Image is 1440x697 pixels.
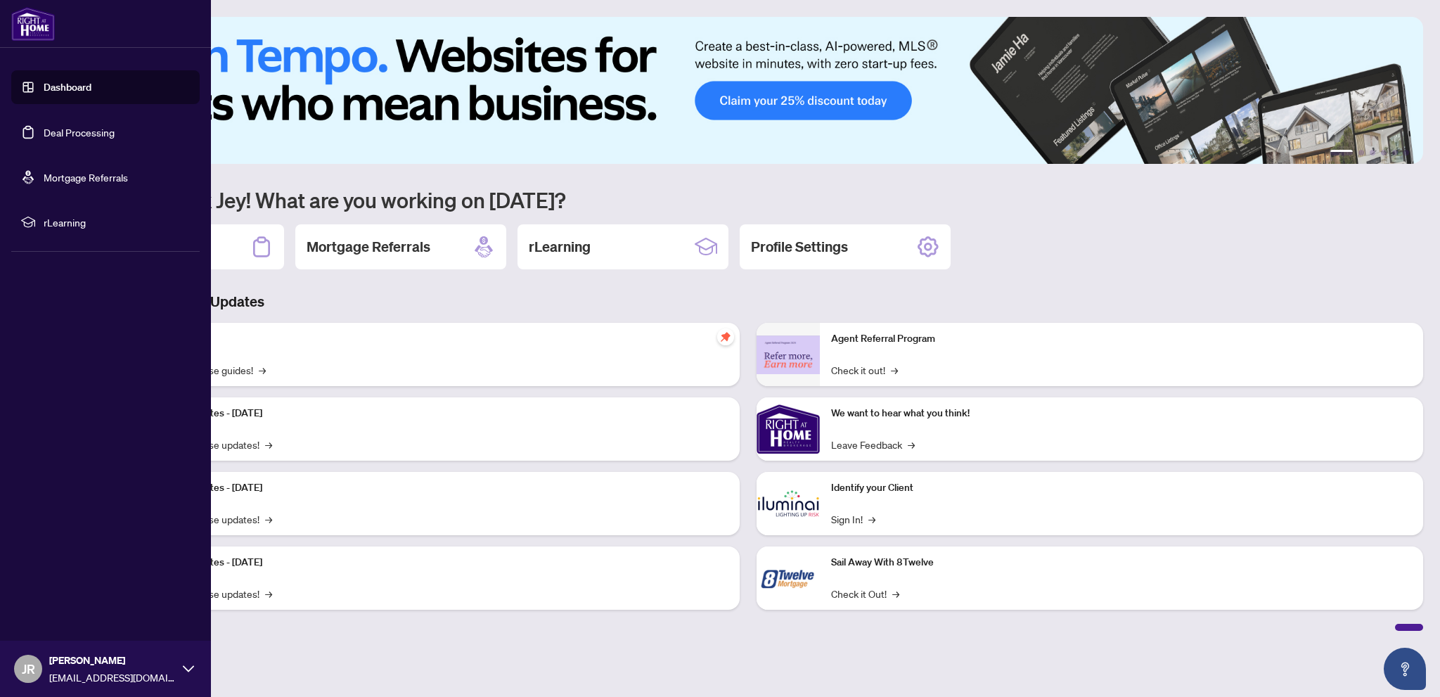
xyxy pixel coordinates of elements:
[1384,648,1426,690] button: Open asap
[265,586,272,601] span: →
[1392,150,1398,155] button: 5
[1403,150,1409,155] button: 6
[831,331,1412,347] p: Agent Referral Program
[265,437,272,452] span: →
[831,406,1412,421] p: We want to hear what you think!
[148,480,728,496] p: Platform Updates - [DATE]
[73,292,1423,312] h3: Brokerage & Industry Updates
[891,362,898,378] span: →
[44,171,128,184] a: Mortgage Referrals
[73,186,1423,213] h1: Welcome back Jey! What are you working on [DATE]?
[757,472,820,535] img: Identify your Client
[73,17,1423,164] img: Slide 0
[148,406,728,421] p: Platform Updates - [DATE]
[1358,150,1364,155] button: 2
[831,437,915,452] a: Leave Feedback→
[831,362,898,378] a: Check it out!→
[148,331,728,347] p: Self-Help
[1330,150,1353,155] button: 1
[1370,150,1375,155] button: 3
[757,546,820,610] img: Sail Away With 8Twelve
[44,126,115,139] a: Deal Processing
[831,511,875,527] a: Sign In!→
[259,362,266,378] span: →
[148,555,728,570] p: Platform Updates - [DATE]
[717,328,734,345] span: pushpin
[831,480,1412,496] p: Identify your Client
[757,397,820,461] img: We want to hear what you think!
[22,659,35,679] span: JR
[892,586,899,601] span: →
[757,335,820,374] img: Agent Referral Program
[307,237,430,257] h2: Mortgage Referrals
[908,437,915,452] span: →
[49,670,176,685] span: [EMAIL_ADDRESS][DOMAIN_NAME]
[831,586,899,601] a: Check it Out!→
[49,653,176,668] span: [PERSON_NAME]
[529,237,591,257] h2: rLearning
[751,237,848,257] h2: Profile Settings
[11,7,55,41] img: logo
[44,81,91,94] a: Dashboard
[265,511,272,527] span: →
[868,511,875,527] span: →
[44,215,190,230] span: rLearning
[1381,150,1387,155] button: 4
[831,555,1412,570] p: Sail Away With 8Twelve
